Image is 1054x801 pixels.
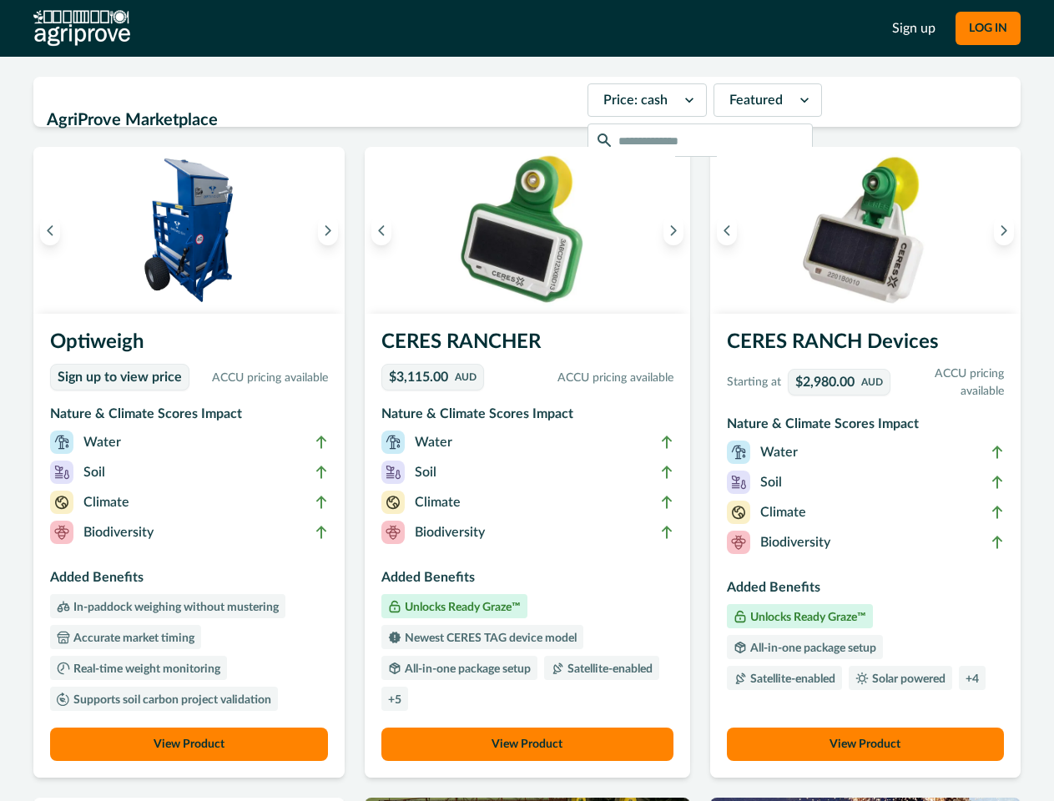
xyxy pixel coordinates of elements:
[415,432,452,452] p: Water
[760,532,830,552] p: Biodiversity
[401,602,521,613] p: Unlocks Ready Graze™
[83,522,154,542] p: Biodiversity
[727,577,1005,604] h3: Added Benefits
[47,104,577,136] h2: AgriProve Marketplace
[50,327,328,364] h3: Optiweigh
[381,404,673,431] h3: Nature & Climate Scores Impact
[381,728,673,761] button: View Product
[381,327,673,364] h3: CERES RANCHER
[455,372,477,382] p: AUD
[861,377,883,387] p: AUD
[196,370,328,387] p: ACCU pricing available
[50,567,328,594] h3: Added Benefits
[371,215,391,245] button: Previous image
[415,492,461,512] p: Climate
[717,215,737,245] button: Previous image
[994,215,1014,245] button: Next image
[415,462,436,482] p: Soil
[727,374,781,391] p: Starting at
[727,728,1005,761] button: View Product
[83,432,121,452] p: Water
[388,694,401,706] p: + 5
[966,673,979,685] p: + 4
[365,147,690,314] img: A single CERES RANCHER device
[663,215,683,245] button: Next image
[727,327,1005,364] h3: CERES RANCH Devices
[760,442,798,462] p: Water
[795,375,855,389] p: $2,980.00
[869,673,946,685] p: Solar powered
[760,502,806,522] p: Climate
[491,370,673,387] p: ACCU pricing available
[710,147,1021,314] img: A single CERES RANCH device
[747,673,835,685] p: Satellite-enabled
[564,663,653,675] p: Satellite-enabled
[83,462,105,482] p: Soil
[897,365,1005,400] p: ACCU pricing available
[760,472,782,492] p: Soil
[318,215,338,245] button: Next image
[33,147,345,314] img: An Optiweigh unit
[33,10,130,47] img: AgriProve logo
[40,215,60,245] button: Previous image
[70,632,194,644] p: Accurate market timing
[956,12,1021,45] button: LOG IN
[747,612,866,623] p: Unlocks Ready Graze™
[415,522,485,542] p: Biodiversity
[747,642,876,654] p: All-in-one package setup
[381,567,673,594] h3: Added Benefits
[58,370,182,385] p: Sign up to view price
[401,663,531,675] p: All-in-one package setup
[50,364,189,390] a: Sign up to view price
[83,492,129,512] p: Climate
[50,728,328,761] button: View Product
[892,18,935,38] a: Sign up
[70,602,279,613] p: In-paddock weighing without mustering
[401,632,577,644] p: Newest CERES TAG device model
[70,663,220,675] p: Real-time weight monitoring
[70,694,271,706] p: Supports soil carbon project validation
[727,414,1005,441] h3: Nature & Climate Scores Impact
[389,370,448,384] p: $3,115.00
[50,404,328,431] h3: Nature & Climate Scores Impact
